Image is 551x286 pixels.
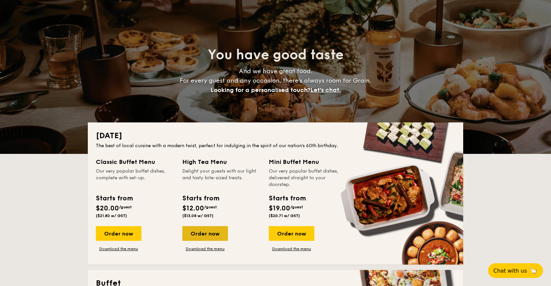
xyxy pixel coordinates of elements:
[182,226,228,241] div: Order now
[182,246,228,252] a: Download the menu
[96,213,127,218] span: ($21.80 w/ GST)
[269,193,305,203] div: Starts from
[269,157,347,167] div: Mini Buffet Menu
[208,47,344,63] span: You have good taste
[210,86,310,94] span: Looking for a personalised touch?
[269,246,314,252] a: Download the menu
[96,168,174,188] div: Our very popular buffet dishes, complete with set-up.
[182,168,261,188] div: Delight your guests with our light and tasty bite-sized treats.
[310,86,341,94] span: Let's chat.
[96,130,455,141] h2: [DATE]
[182,193,219,203] div: Starts from
[269,204,290,212] span: $19.00
[180,68,371,94] span: And we have great food. For every guest and any occasion, there’s always room for Grain.
[96,226,141,241] div: Order now
[493,268,527,274] span: Chat with us
[119,205,132,209] span: /guest
[269,226,314,241] div: Order now
[182,213,213,218] span: ($13.08 w/ GST)
[96,246,141,252] a: Download the menu
[204,205,217,209] span: /guest
[96,142,455,149] div: The best of local cuisine with a modern twist, perfect for indulging in the spirit of our nation’...
[96,204,119,212] span: $20.00
[530,267,538,275] span: 🦙
[488,263,543,278] button: Chat with us🦙
[182,204,204,212] span: $12.00
[96,193,132,203] div: Starts from
[182,157,261,167] div: High Tea Menu
[269,168,347,188] div: Our very popular buffet dishes, delivered straight to your doorstep.
[96,157,174,167] div: Classic Buffet Menu
[290,205,303,209] span: /guest
[269,213,300,218] span: ($20.71 w/ GST)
